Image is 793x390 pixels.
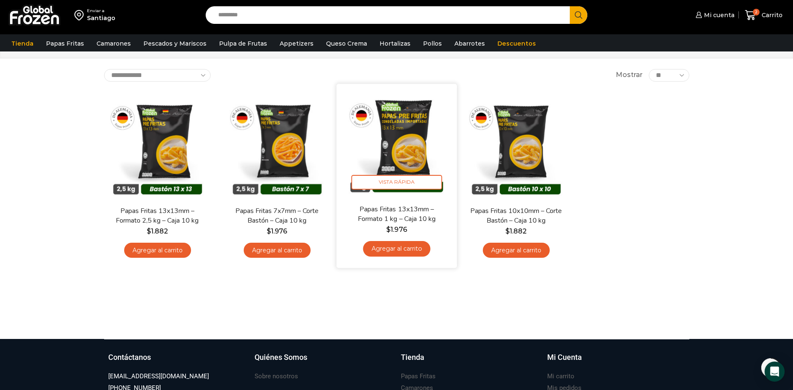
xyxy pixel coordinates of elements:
h3: [EMAIL_ADDRESS][DOMAIN_NAME] [108,372,209,381]
a: Agregar al carrito: “Papas Fritas 10x10mm - Corte Bastón - Caja 10 kg” [483,243,550,258]
span: $ [505,227,510,235]
a: Tienda [401,352,539,371]
h3: Sobre nosotros [255,372,298,381]
a: [EMAIL_ADDRESS][DOMAIN_NAME] [108,371,209,382]
div: Enviar a [87,8,115,14]
a: Papas Fritas [42,36,88,51]
a: Abarrotes [450,36,489,51]
a: Appetizers [275,36,318,51]
a: Papas Fritas 13x13mm – Formato 1 kg – Caja 10 kg [348,204,445,224]
span: Mi cuenta [702,11,734,19]
h3: Mi Cuenta [547,352,582,363]
span: $ [267,227,271,235]
a: Papas Fritas [401,371,436,382]
a: Agregar al carrito: “Papas Fritas 7x7mm - Corte Bastón - Caja 10 kg” [244,243,311,258]
h3: Tienda [401,352,424,363]
span: Vista Rápida [351,175,442,190]
a: Pollos [419,36,446,51]
a: Mi cuenta [694,7,734,23]
h3: Contáctanos [108,352,151,363]
img: address-field-icon.svg [74,8,87,22]
span: 2 [753,9,760,15]
a: Camarones [92,36,135,51]
bdi: 1.882 [147,227,168,235]
select: Pedido de la tienda [104,69,211,82]
a: Sobre nosotros [255,371,298,382]
span: Carrito [760,11,783,19]
span: $ [386,225,390,233]
div: Santiago [87,14,115,22]
a: Agregar al carrito: “Papas Fritas 13x13mm - Formato 1 kg - Caja 10 kg” [363,241,430,257]
div: Open Intercom Messenger [765,362,785,382]
h3: Mi carrito [547,372,574,381]
button: Search button [570,6,587,24]
a: Quiénes Somos [255,352,393,371]
a: Queso Crema [322,36,371,51]
bdi: 1.976 [386,225,407,233]
h3: Papas Fritas [401,372,436,381]
a: Tienda [7,36,38,51]
bdi: 1.976 [267,227,287,235]
a: Papas Fritas 10x10mm – Corte Bastón – Caja 10 kg [468,206,564,226]
a: Papas Fritas 13x13mm – Formato 2,5 kg – Caja 10 kg [109,206,205,226]
span: Mostrar [616,70,643,80]
h3: Quiénes Somos [255,352,307,363]
a: Papas Fritas 7x7mm – Corte Bastón – Caja 10 kg [229,206,325,226]
a: Agregar al carrito: “Papas Fritas 13x13mm - Formato 2,5 kg - Caja 10 kg” [124,243,191,258]
a: Mi Cuenta [547,352,685,371]
a: Pulpa de Frutas [215,36,271,51]
a: Mi carrito [547,371,574,382]
a: 2 Carrito [743,5,785,25]
bdi: 1.882 [505,227,527,235]
span: $ [147,227,151,235]
a: Hortalizas [375,36,415,51]
a: Descuentos [493,36,540,51]
a: Pescados y Mariscos [139,36,211,51]
a: Contáctanos [108,352,246,371]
